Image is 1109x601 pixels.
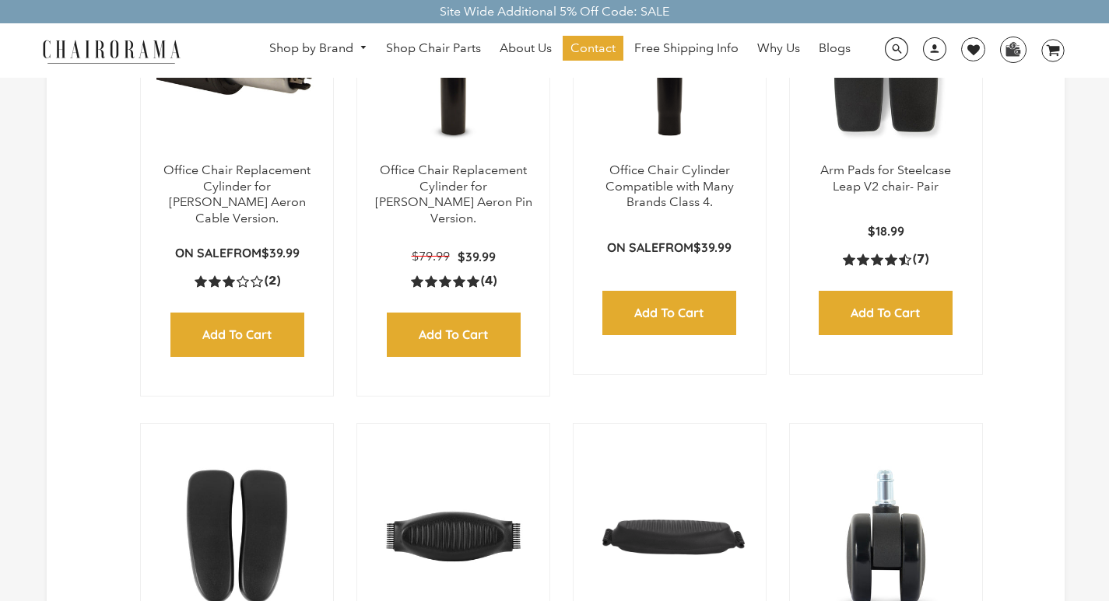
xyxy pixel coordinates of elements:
[913,251,928,267] span: (7)
[33,37,189,65] img: chairorama
[605,162,734,210] a: Office Chair Cylinder Compatible with Many Brands Class 4.
[411,273,497,289] a: 5.0 rating (4 votes)
[749,36,808,61] a: Why Us
[458,249,496,264] span: $39.99
[607,239,658,255] strong: On Sale
[607,239,732,256] p: from
[811,36,858,61] a: Blogs
[261,37,375,61] a: Shop by Brand
[570,40,616,57] span: Contact
[693,239,732,255] span: $39.99
[1001,37,1025,61] img: WhatsApp_Image_2024-07-12_at_16.23.01.webp
[412,249,450,264] span: $79.99
[492,36,560,61] a: About Us
[195,273,280,289] a: 3.0 rating (2 votes)
[868,223,904,239] span: $18.99
[481,273,497,289] span: (4)
[163,162,311,225] a: Office Chair Replacement Cylinder for [PERSON_NAME] Aeron Cable Version.
[634,40,739,57] span: Free Shipping Info
[602,291,736,335] input: Add to Cart
[261,245,300,260] span: $39.99
[843,251,928,267] a: 4.4 rating (7 votes)
[255,36,865,65] nav: DesktopNavigation
[175,245,300,261] p: from
[757,40,800,57] span: Why Us
[375,162,532,225] a: Office Chair Replacement Cylinder for [PERSON_NAME] Aeron Pin Version.
[175,245,226,260] strong: On Sale
[387,313,521,357] input: Add to Cart
[265,273,280,289] span: (2)
[563,36,623,61] a: Contact
[820,162,951,194] a: Arm Pads for Steelcase Leap V2 chair- Pair
[170,313,304,357] input: Add to Cart
[819,291,953,335] input: Add to Cart
[626,36,746,61] a: Free Shipping Info
[378,36,489,61] a: Shop Chair Parts
[386,40,481,57] span: Shop Chair Parts
[500,40,552,57] span: About Us
[819,40,851,57] span: Blogs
